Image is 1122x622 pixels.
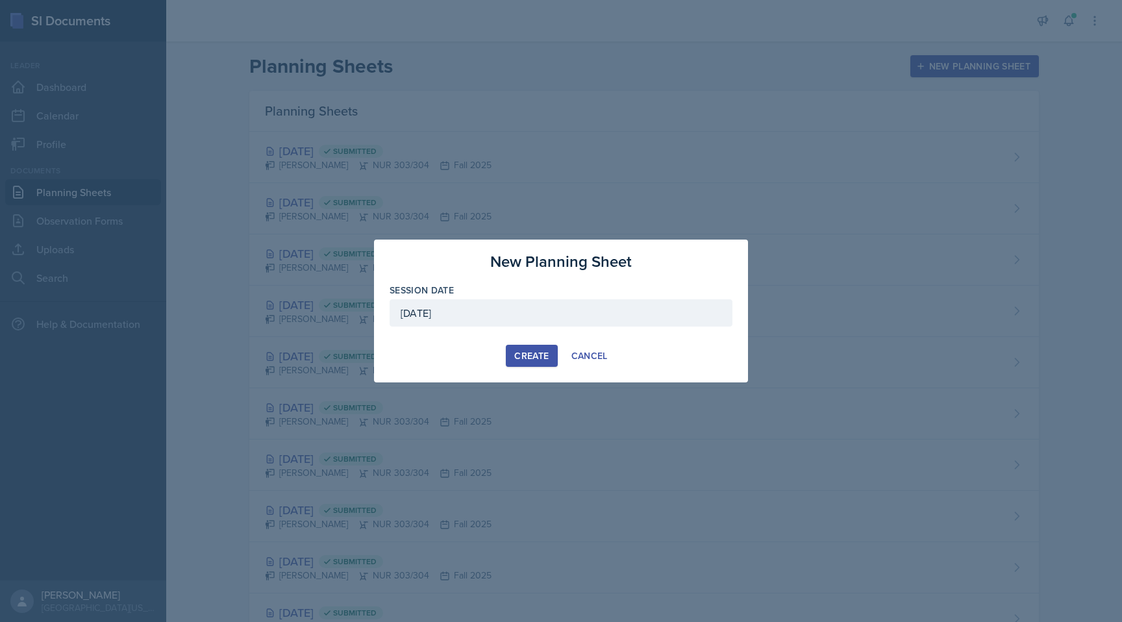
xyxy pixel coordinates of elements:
[490,250,632,273] h3: New Planning Sheet
[390,284,454,297] label: Session Date
[571,351,608,361] div: Cancel
[506,345,557,367] button: Create
[514,351,549,361] div: Create
[563,345,616,367] button: Cancel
